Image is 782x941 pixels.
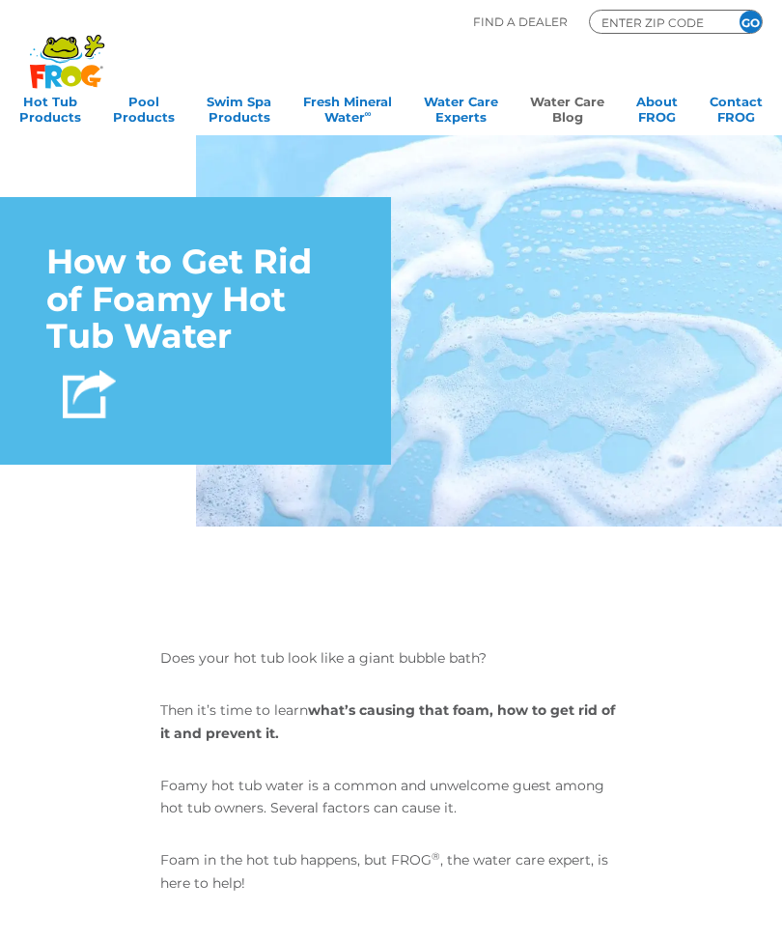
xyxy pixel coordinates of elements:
[207,88,271,127] a: Swim SpaProducts
[113,88,175,127] a: PoolProducts
[160,849,623,896] p: Foam in the hot tub happens, but FROG , the water care expert, is here to help!
[19,88,81,127] a: Hot TubProducts
[740,11,762,33] input: GO
[636,88,678,127] a: AboutFROG
[19,10,115,89] img: Frog Products Logo
[424,88,498,127] a: Water CareExperts
[46,243,345,356] h1: How to Get Rid of Foamy Hot Tub Water
[160,701,615,742] strong: what’s causing that foam, how to get rid of it and prevent it.
[160,775,623,821] p: Foamy hot tub water is a common and unwelcome guest among hot tub owners. Several factors can cau...
[530,88,604,127] a: Water CareBlog
[63,370,116,418] img: Share
[710,88,763,127] a: ContactFROG
[160,647,623,670] p: Does your hot tub look like a giant bubble bath?
[365,108,372,119] sup: ∞
[473,10,568,34] p: Find A Dealer
[160,699,623,746] p: Then it’s time to learn
[432,850,440,863] sup: ®
[303,88,392,127] a: Fresh MineralWater∞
